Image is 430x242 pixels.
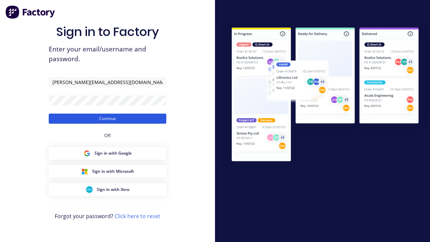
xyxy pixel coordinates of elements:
[56,25,159,39] h1: Sign in to Factory
[104,124,111,147] div: OR
[115,212,160,220] a: Click here to reset
[49,44,166,64] span: Enter your email/username and password.
[55,212,160,220] span: Forgot your password?
[220,17,430,173] img: Sign in
[49,165,166,178] button: Microsoft Sign inSign in with Microsoft
[84,150,90,157] img: Google Sign in
[81,168,88,175] img: Microsoft Sign in
[94,150,132,156] span: Sign in with Google
[5,5,56,19] img: Factory
[97,187,129,193] span: Sign in with Xero
[49,183,166,196] button: Xero Sign inSign in with Xero
[92,168,134,174] span: Sign in with Microsoft
[49,147,166,160] button: Google Sign inSign in with Google
[49,77,166,87] input: Email/Username
[49,114,166,124] button: Continue
[86,186,93,193] img: Xero Sign in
